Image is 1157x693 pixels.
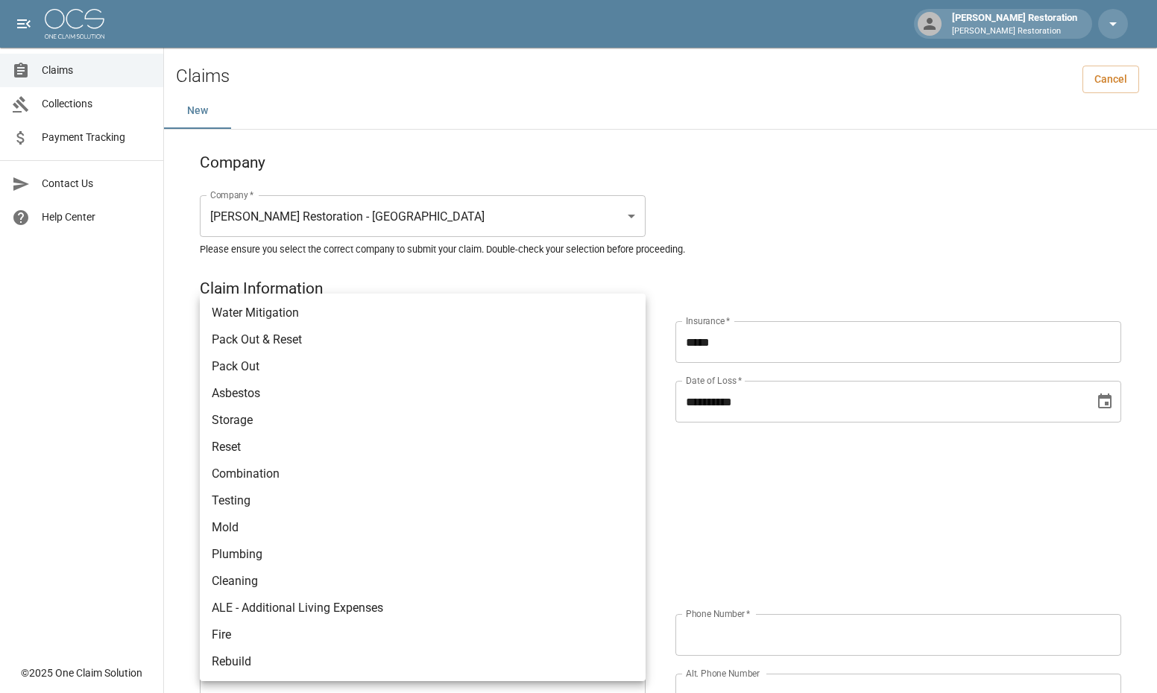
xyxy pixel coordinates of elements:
li: Reset [200,434,646,461]
li: Testing [200,487,646,514]
li: Pack Out & Reset [200,326,646,353]
li: ALE - Additional Living Expenses [200,595,646,621]
li: Asbestos [200,380,646,407]
li: Water Mitigation [200,300,646,326]
li: Mold [200,514,646,541]
li: Cleaning [200,568,646,595]
li: Plumbing [200,541,646,568]
li: Rebuild [200,648,646,675]
li: Combination [200,461,646,487]
li: Storage [200,407,646,434]
li: Pack Out [200,353,646,380]
li: Fire [200,621,646,648]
